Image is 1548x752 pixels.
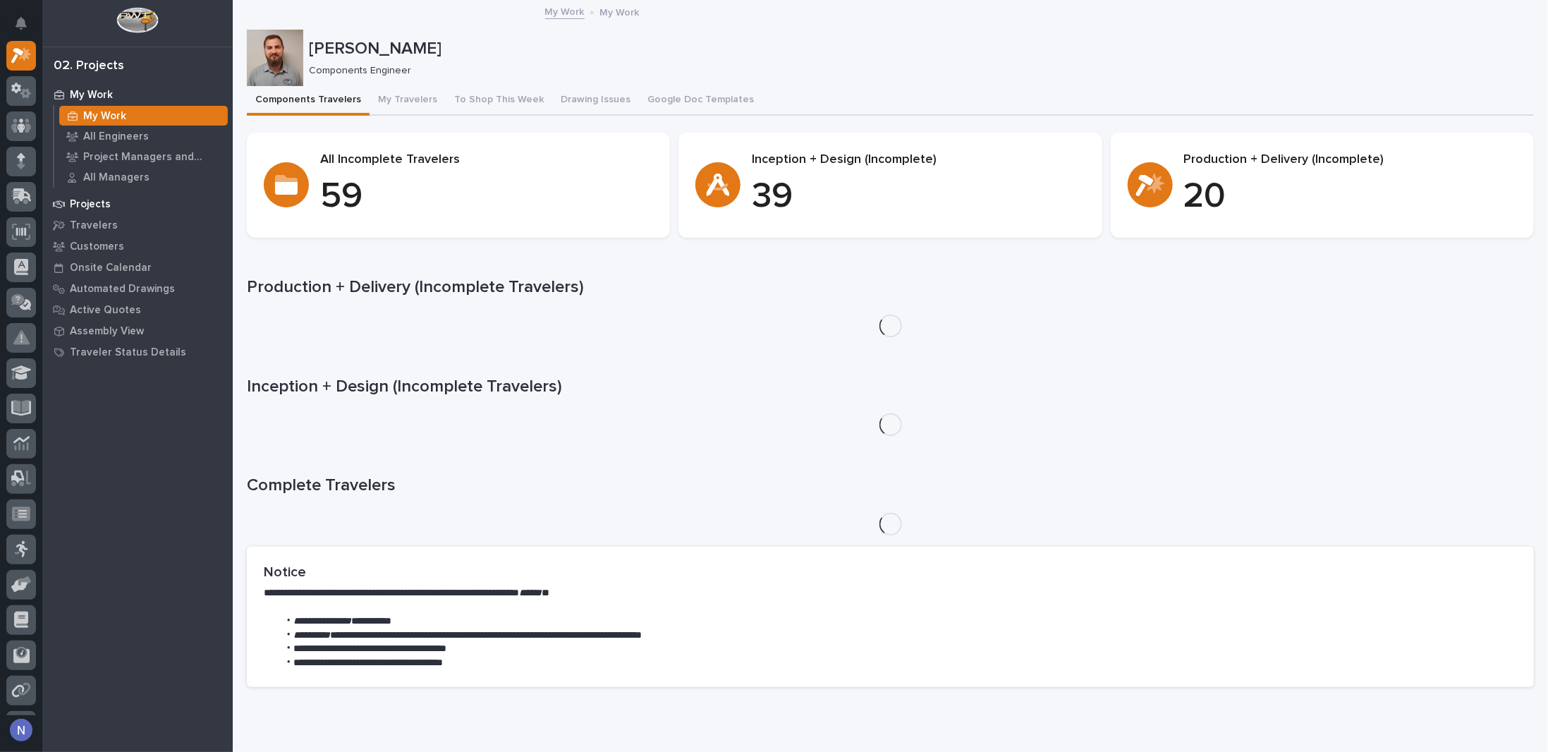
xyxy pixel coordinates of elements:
[247,277,1534,298] h1: Production + Delivery (Incomplete Travelers)
[639,86,762,116] button: Google Doc Templates
[6,715,36,745] button: users-avatar
[54,59,124,74] div: 02. Projects
[70,219,118,232] p: Travelers
[54,106,233,126] a: My Work
[70,198,111,211] p: Projects
[752,152,1085,168] p: Inception + Design (Incomplete)
[42,278,233,299] a: Automated Drawings
[545,3,585,19] a: My Work
[6,8,36,38] button: Notifications
[752,176,1085,218] p: 39
[370,86,446,116] button: My Travelers
[42,236,233,257] a: Customers
[70,262,152,274] p: Onsite Calendar
[116,7,158,33] img: Workspace Logo
[42,214,233,236] a: Travelers
[70,304,141,317] p: Active Quotes
[42,320,233,341] a: Assembly View
[42,193,233,214] a: Projects
[70,241,124,253] p: Customers
[54,126,233,146] a: All Engineers
[600,4,640,19] p: My Work
[83,151,222,164] p: Project Managers and Engineers
[70,346,186,359] p: Traveler Status Details
[42,299,233,320] a: Active Quotes
[42,84,233,105] a: My Work
[264,564,1517,581] h2: Notice
[247,475,1534,496] h1: Complete Travelers
[320,176,653,218] p: 59
[70,89,113,102] p: My Work
[1184,152,1517,168] p: Production + Delivery (Incomplete)
[247,86,370,116] button: Components Travelers
[83,131,149,143] p: All Engineers
[552,86,639,116] button: Drawing Issues
[247,377,1534,397] h1: Inception + Design (Incomplete Travelers)
[54,167,233,187] a: All Managers
[446,86,552,116] button: To Shop This Week
[83,110,126,123] p: My Work
[309,39,1528,59] p: [PERSON_NAME]
[18,17,36,40] div: Notifications
[42,257,233,278] a: Onsite Calendar
[70,325,144,338] p: Assembly View
[70,283,175,296] p: Automated Drawings
[309,65,1523,77] p: Components Engineer
[42,341,233,363] a: Traveler Status Details
[54,147,233,166] a: Project Managers and Engineers
[1184,176,1517,218] p: 20
[320,152,653,168] p: All Incomplete Travelers
[83,171,150,184] p: All Managers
